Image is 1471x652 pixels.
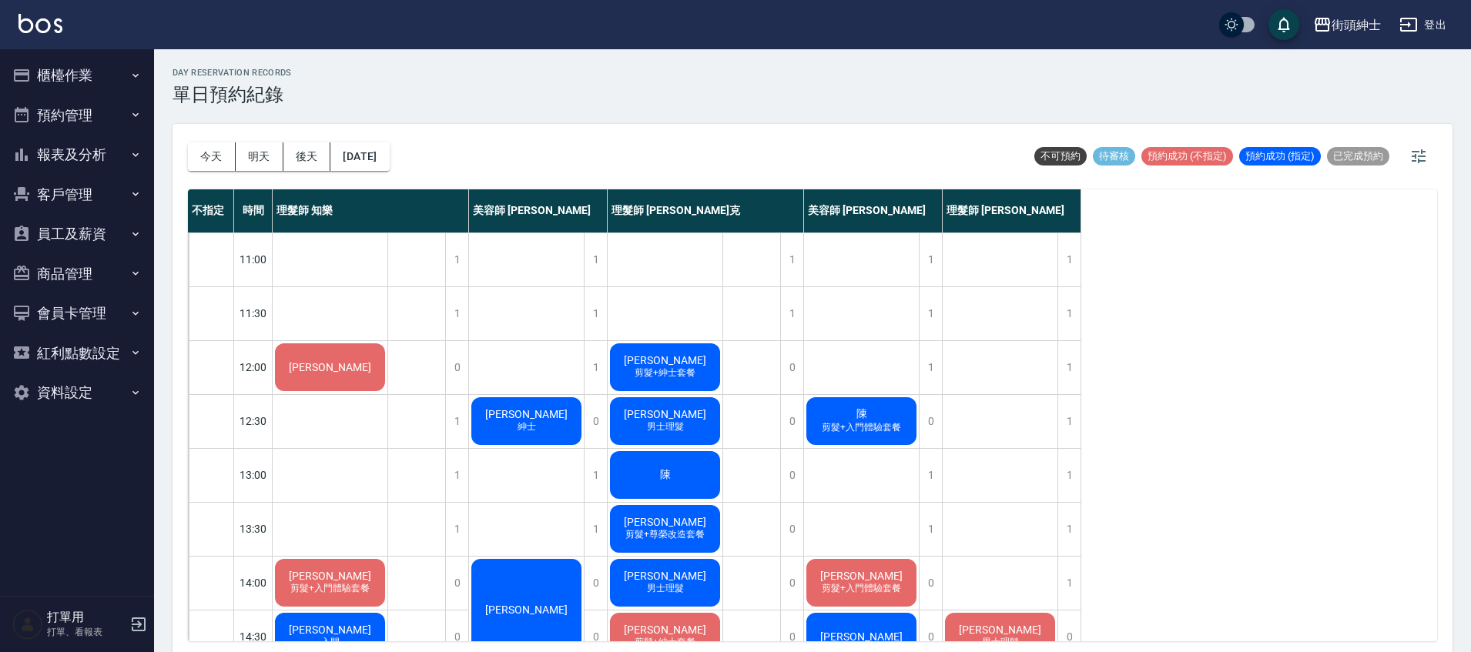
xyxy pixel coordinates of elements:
[6,373,148,413] button: 資料設定
[173,84,292,105] h3: 單日預約紀錄
[584,395,607,448] div: 0
[234,286,273,340] div: 11:30
[234,189,273,232] div: 時間
[18,14,62,33] img: Logo
[919,233,942,286] div: 1
[1327,149,1389,163] span: 已完成預約
[286,361,374,373] span: [PERSON_NAME]
[584,503,607,556] div: 1
[621,408,709,420] span: [PERSON_NAME]
[286,624,374,636] span: [PERSON_NAME]
[236,142,283,171] button: 明天
[47,610,126,625] h5: 打單用
[1093,149,1135,163] span: 待審核
[584,341,607,394] div: 1
[780,449,803,502] div: 0
[1034,149,1087,163] span: 不可預約
[6,214,148,254] button: 員工及薪資
[318,636,343,649] span: 入門
[6,333,148,373] button: 紅利點數設定
[6,95,148,135] button: 預約管理
[1057,503,1081,556] div: 1
[445,341,468,394] div: 0
[482,604,571,616] span: [PERSON_NAME]
[234,502,273,556] div: 13:30
[1057,557,1081,610] div: 1
[919,557,942,610] div: 0
[621,354,709,366] span: [PERSON_NAME]
[919,287,942,340] div: 1
[919,341,942,394] div: 1
[780,233,803,286] div: 1
[1393,11,1453,39] button: 登出
[47,625,126,639] p: 打單、看報表
[234,556,273,610] div: 14:00
[6,175,148,215] button: 客戶管理
[1141,149,1233,163] span: 預約成功 (不指定)
[780,557,803,610] div: 0
[234,340,273,394] div: 12:00
[1057,449,1081,502] div: 1
[853,407,870,421] span: 陳
[1239,149,1321,163] span: 預約成功 (指定)
[445,557,468,610] div: 0
[956,624,1044,636] span: [PERSON_NAME]
[657,468,674,482] span: 陳
[1057,395,1081,448] div: 1
[817,570,906,582] span: [PERSON_NAME]
[234,448,273,502] div: 13:00
[482,408,571,420] span: [PERSON_NAME]
[608,189,804,232] div: 理髮師 [PERSON_NAME]克
[330,142,389,171] button: [DATE]
[287,582,373,595] span: 剪髮+入門體驗套餐
[12,609,43,640] img: Person
[469,189,608,232] div: 美容師 [PERSON_NAME]
[445,395,468,448] div: 1
[6,254,148,294] button: 商品管理
[584,449,607,502] div: 1
[445,233,468,286] div: 1
[621,516,709,528] span: [PERSON_NAME]
[584,233,607,286] div: 1
[621,570,709,582] span: [PERSON_NAME]
[780,287,803,340] div: 1
[622,528,708,541] span: 剪髮+尊榮改造套餐
[919,503,942,556] div: 1
[234,232,273,286] div: 11:00
[817,630,906,643] span: [PERSON_NAME]
[286,570,374,582] span: [PERSON_NAME]
[919,395,942,448] div: 0
[780,395,803,448] div: 0
[1057,233,1081,286] div: 1
[173,68,292,78] h2: day Reservation records
[621,624,709,636] span: [PERSON_NAME]
[919,449,942,502] div: 1
[445,449,468,502] div: 1
[1307,9,1387,41] button: 街頭紳士
[514,420,539,433] span: 紳士
[283,142,331,171] button: 後天
[1057,341,1081,394] div: 1
[584,287,607,340] div: 1
[819,582,904,595] span: 剪髮+入門體驗套餐
[819,421,904,434] span: 剪髮+入門體驗套餐
[6,55,148,95] button: 櫃檯作業
[188,142,236,171] button: 今天
[644,420,687,433] span: 男士理髮
[1268,9,1299,40] button: save
[6,135,148,175] button: 報表及分析
[6,293,148,333] button: 會員卡管理
[445,503,468,556] div: 1
[644,582,687,595] span: 男士理髮
[632,636,699,649] span: 剪髮+紳士套餐
[1057,287,1081,340] div: 1
[584,557,607,610] div: 0
[273,189,469,232] div: 理髮師 知樂
[632,366,699,379] span: 剪髮+紳士套餐
[445,287,468,340] div: 1
[188,189,234,232] div: 不指定
[979,636,1022,649] span: 男士理髮
[804,189,943,232] div: 美容師 [PERSON_NAME]
[780,341,803,394] div: 0
[780,503,803,556] div: 0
